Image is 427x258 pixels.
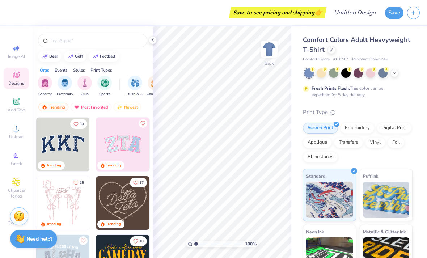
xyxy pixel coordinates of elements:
div: filter for Club [77,76,92,97]
strong: Fresh Prints Flash: [312,85,350,91]
span: Clipart & logos [4,187,29,199]
img: Puff Ink [363,182,410,218]
div: Events [55,67,68,73]
div: filter for Sports [97,76,112,97]
img: Fraternity Image [61,79,69,87]
button: filter button [127,76,143,97]
img: 12710c6a-dcc0-49ce-8688-7fe8d5f96fe2 [96,176,149,230]
div: Trending [106,221,121,227]
span: Image AI [8,54,25,59]
div: Screen Print [303,123,338,134]
button: Like [70,178,87,187]
img: Newest.gif [117,105,123,110]
div: filter for Game Day [147,76,163,97]
img: Standard [306,182,353,218]
button: Like [70,119,87,129]
div: Transfers [334,137,363,148]
img: 5ee11766-d822-42f5-ad4e-763472bf8dcf [149,118,203,171]
div: Styles [73,67,85,73]
div: Trending [46,163,61,168]
button: filter button [77,76,92,97]
button: filter button [57,76,73,97]
img: 9980f5e8-e6a1-4b4a-8839-2b0e9349023c [96,118,149,171]
button: filter button [147,76,163,97]
div: Save to see pricing and shipping [231,7,325,18]
span: 15 [80,181,84,185]
span: 100 % [245,241,257,247]
img: Sorority Image [41,79,49,87]
button: Like [130,178,147,187]
div: Trending [106,163,121,168]
span: Comfort Colors Adult Heavyweight T-Shirt [303,35,410,54]
span: 18 [139,240,144,243]
button: Like [79,236,88,245]
div: Rhinestones [303,152,338,162]
img: trend_line.gif [42,54,48,59]
div: Vinyl [365,137,385,148]
strong: Need help? [26,236,52,242]
div: Trending [38,103,68,111]
div: filter for Fraternity [57,76,73,97]
img: 3b9aba4f-e317-4aa7-a679-c95a879539bd [36,118,90,171]
div: Print Types [90,67,112,73]
img: Game Day Image [151,79,159,87]
div: Newest [114,103,141,111]
input: Untitled Design [328,5,381,20]
div: bear [49,54,58,58]
div: Embroidery [340,123,375,134]
span: 33 [80,122,84,126]
img: trend_line.gif [68,54,73,59]
div: Applique [303,137,332,148]
div: Most Favorited [71,103,111,111]
img: Club Image [81,79,89,87]
span: Puff Ink [363,172,378,180]
span: Rush & Bid [127,92,143,97]
span: Metallic & Glitter Ink [363,228,406,236]
span: Neon Ink [306,228,324,236]
span: Greek [11,161,22,166]
span: Add Text [8,107,25,113]
img: Rush & Bid Image [131,79,139,87]
div: Orgs [40,67,49,73]
div: This color can be expedited for 5 day delivery. [312,85,401,98]
span: Standard [306,172,325,180]
span: 👉 [314,8,322,17]
img: trending.gif [42,105,47,110]
div: football [100,54,115,58]
div: filter for Rush & Bid [127,76,143,97]
img: edfb13fc-0e43-44eb-bea2-bf7fc0dd67f9 [89,118,143,171]
span: 17 [139,181,144,185]
img: Back [262,42,276,56]
div: filter for Sorority [38,76,52,97]
button: Like [130,236,147,246]
div: Print Type [303,108,413,117]
button: Save [385,7,403,19]
div: Foil [388,137,405,148]
span: Club [81,92,89,97]
img: most_fav.gif [74,105,80,110]
span: # C1717 [333,56,348,63]
button: bear [38,51,61,62]
span: Game Day [147,92,163,97]
img: ead2b24a-117b-4488-9b34-c08fd5176a7b [149,176,203,230]
div: Digital Print [377,123,412,134]
span: Comfort Colors [303,56,330,63]
span: Upload [9,134,24,140]
span: Sorority [38,92,52,97]
img: d12a98c7-f0f7-4345-bf3a-b9f1b718b86e [89,176,143,230]
span: Designs [8,80,24,86]
span: Fraternity [57,92,73,97]
button: football [89,51,119,62]
button: golf [64,51,86,62]
button: Like [139,119,147,128]
input: Try "Alpha" [50,37,143,44]
button: filter button [38,76,52,97]
img: 83dda5b0-2158-48ca-832c-f6b4ef4c4536 [36,176,90,230]
img: Sports Image [101,79,109,87]
img: trend_line.gif [93,54,98,59]
span: Minimum Order: 24 + [352,56,388,63]
button: filter button [97,76,112,97]
div: golf [75,54,83,58]
span: Sports [99,92,110,97]
span: Decorate [8,220,25,226]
